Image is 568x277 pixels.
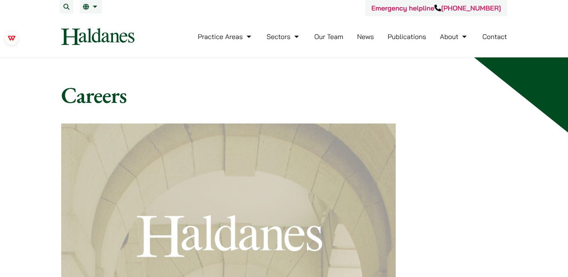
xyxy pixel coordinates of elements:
a: Contact [482,32,507,41]
a: Sectors [267,32,300,41]
a: Emergency helpline[PHONE_NUMBER] [371,4,501,12]
a: News [357,32,374,41]
img: Logo of Haldanes [61,28,134,45]
a: Practice Areas [198,32,253,41]
a: Publications [388,32,426,41]
a: About [440,32,469,41]
a: EN [83,4,99,10]
h1: Careers [61,81,507,108]
a: Our Team [314,32,343,41]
